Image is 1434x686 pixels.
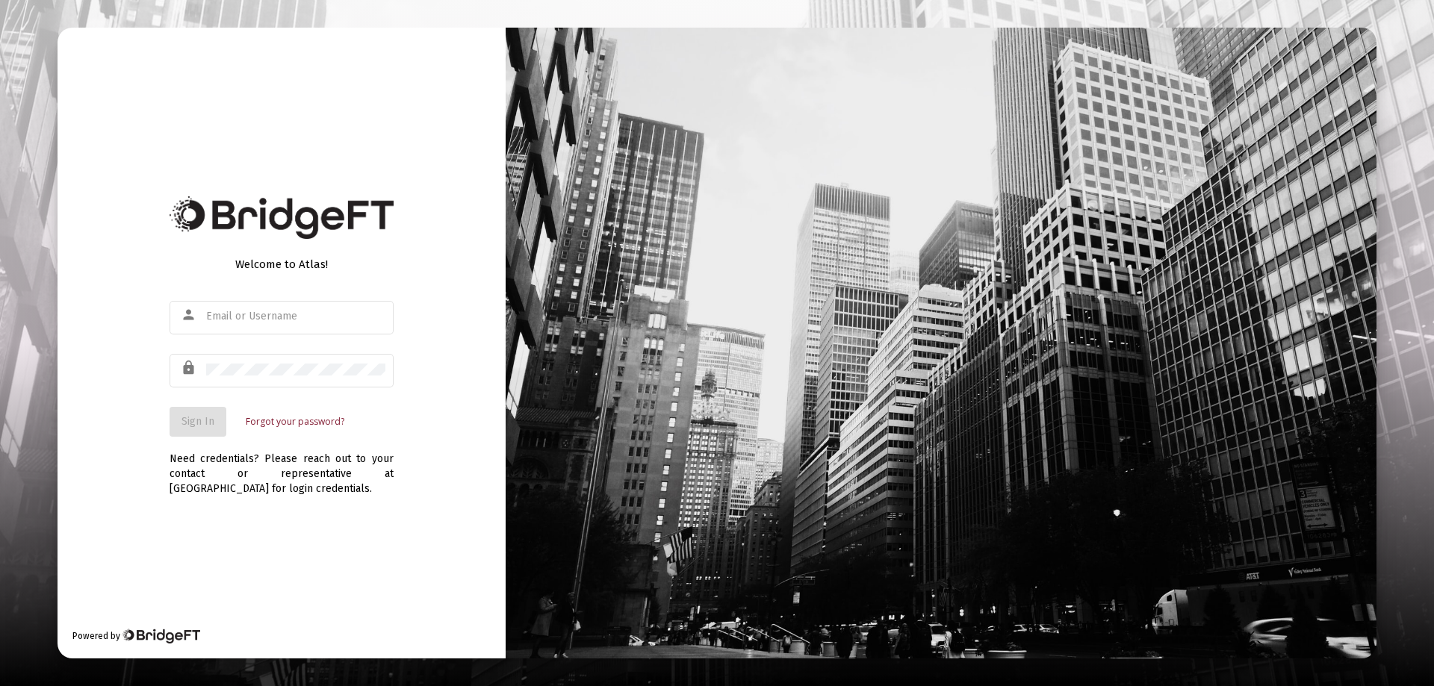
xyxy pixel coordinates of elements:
img: Bridge Financial Technology Logo [170,196,394,239]
div: Need credentials? Please reach out to your contact or representative at [GEOGRAPHIC_DATA] for log... [170,437,394,496]
div: Powered by [72,629,200,643]
input: Email or Username [206,311,385,322]
button: Sign In [170,407,226,437]
mat-icon: lock [181,359,199,377]
span: Sign In [181,415,214,428]
a: Forgot your password? [246,414,344,429]
div: Welcome to Atlas! [170,257,394,272]
img: Bridge Financial Technology Logo [122,629,200,643]
mat-icon: person [181,306,199,324]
